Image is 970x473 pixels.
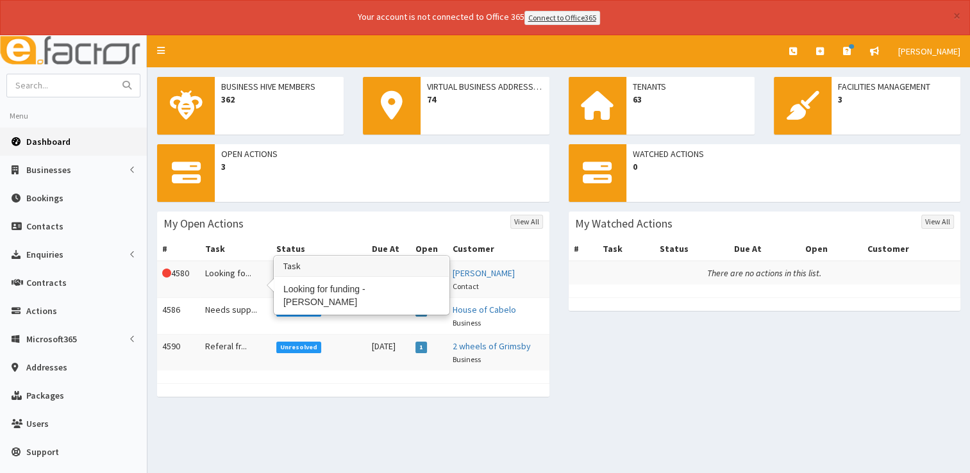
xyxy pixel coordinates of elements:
h3: My Watched Actions [575,218,673,229]
span: Businesses [26,164,71,176]
span: Microsoft365 [26,333,77,345]
span: Support [26,446,59,458]
a: 2 wheels of Grimsby [453,340,531,352]
th: # [157,237,200,261]
span: Enquiries [26,249,63,260]
span: 1 [415,342,428,353]
span: 362 [221,93,337,106]
span: [PERSON_NAME] [898,46,960,57]
a: [PERSON_NAME] [453,267,515,279]
span: Packages [26,390,64,401]
a: Connect to Office365 [524,11,600,25]
i: This Action is overdue! [162,269,171,278]
span: 74 [427,93,543,106]
span: Watched Actions [633,147,955,160]
th: Customer [862,237,960,261]
small: Contact [453,281,479,291]
td: Referal fr... [200,334,271,370]
button: × [953,9,960,22]
th: Status [655,237,728,261]
span: Virtual Business Addresses [427,80,543,93]
th: Open [800,237,862,261]
span: 3 [838,93,954,106]
th: Customer [447,237,549,261]
span: Contracts [26,277,67,288]
th: Task [598,237,655,261]
span: Contacts [26,220,63,232]
span: 3 [221,160,543,173]
div: Looking for funding - [PERSON_NAME] [274,277,449,314]
span: 63 [633,93,749,106]
th: Open [410,237,447,261]
td: [DATE] [367,334,410,370]
input: Search... [7,74,115,97]
span: Open Actions [221,147,543,160]
span: Dashboard [26,136,71,147]
td: Looking fo... [200,261,271,298]
small: Business [453,354,481,364]
th: Due At [728,237,800,261]
td: Needs supp... [200,297,271,334]
a: [PERSON_NAME] [889,35,970,67]
h3: Task [274,256,449,277]
span: Facilities Management [838,80,954,93]
span: 0 [633,160,955,173]
span: Addresses [26,361,67,373]
th: Due At [367,237,410,261]
h3: My Open Actions [163,218,244,229]
div: Your account is not connected to Office 365 [104,10,854,25]
span: Business Hive Members [221,80,337,93]
span: Bookings [26,192,63,204]
td: 4586 [157,297,200,334]
a: View All [921,215,954,229]
small: Business [453,318,481,328]
td: [DATE] [367,297,410,334]
th: Status [271,237,367,261]
td: 4580 [157,261,200,298]
th: # [569,237,598,261]
span: Tenants [633,80,749,93]
i: There are no actions in this list. [707,267,821,279]
a: View All [510,215,543,229]
td: 4590 [157,334,200,370]
span: Unresolved [276,342,322,353]
th: Task [200,237,271,261]
a: House of Cabelo [453,304,516,315]
span: Users [26,418,49,429]
span: Actions [26,305,57,317]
